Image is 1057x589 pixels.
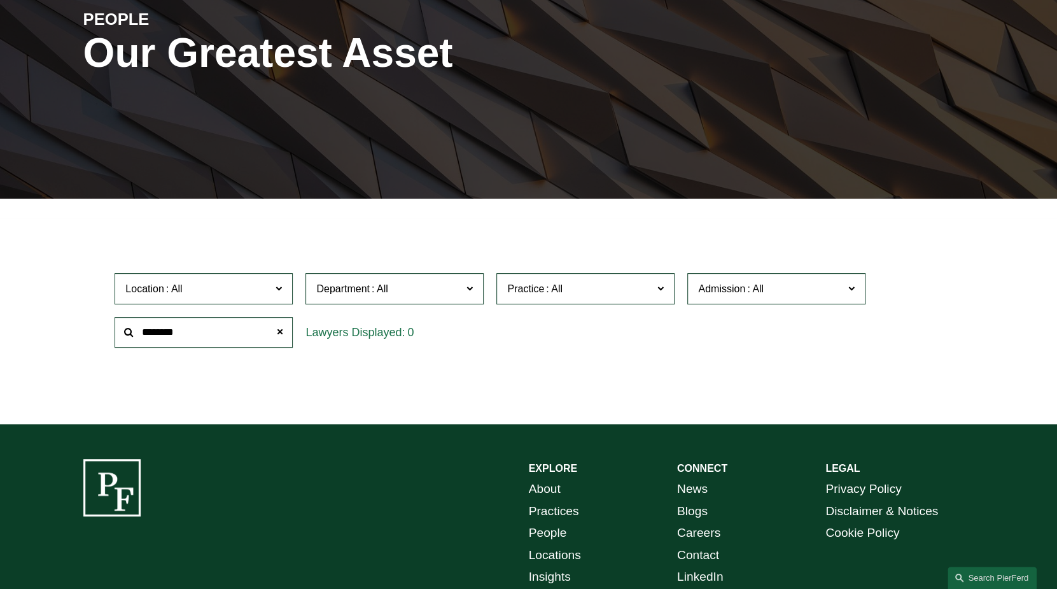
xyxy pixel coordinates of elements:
a: Search this site [948,567,1037,589]
a: Insights [529,566,571,588]
span: Location [125,283,164,294]
strong: LEGAL [825,463,860,474]
a: Cookie Policy [825,522,899,544]
a: LinkedIn [677,566,724,588]
a: Disclaimer & Notices [825,500,938,523]
strong: EXPLORE [529,463,577,474]
strong: CONNECT [677,463,727,474]
a: Locations [529,544,581,567]
a: Practices [529,500,579,523]
h1: Our Greatest Asset [83,30,677,76]
a: People [529,522,567,544]
span: 0 [407,326,414,339]
a: Contact [677,544,719,567]
a: Careers [677,522,720,544]
a: Blogs [677,500,708,523]
span: Practice [507,283,544,294]
h4: PEOPLE [83,9,306,29]
span: Admission [698,283,745,294]
span: Department [316,283,370,294]
a: News [677,478,708,500]
a: About [529,478,561,500]
a: Privacy Policy [825,478,901,500]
